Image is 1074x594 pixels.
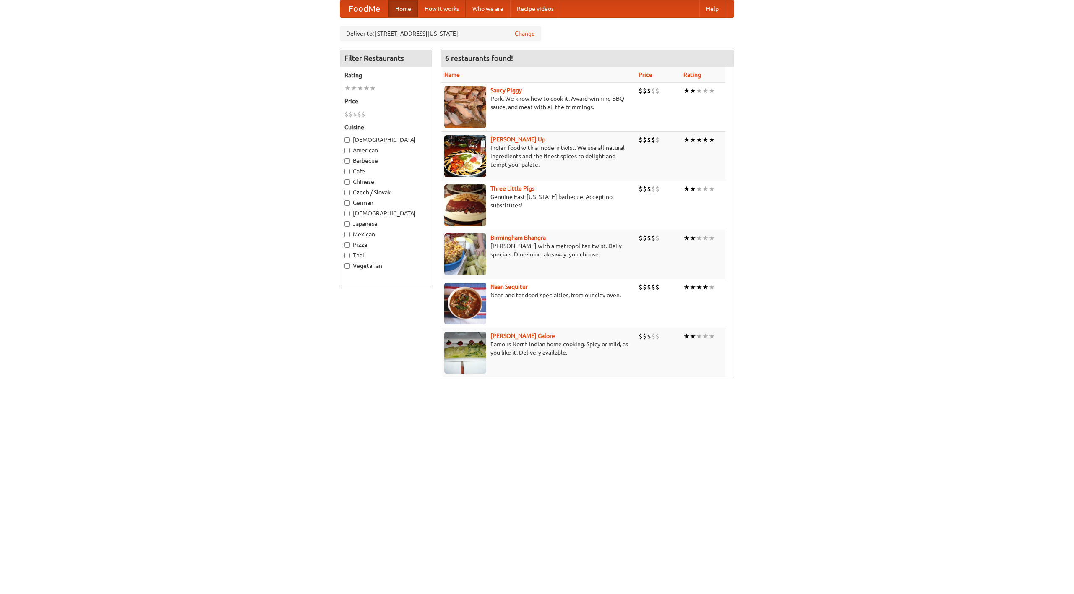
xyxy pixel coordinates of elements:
[344,178,428,186] label: Chinese
[344,158,350,164] input: Barbecue
[639,332,643,341] li: $
[702,135,709,144] li: ★
[444,94,632,111] p: Pork. We know how to cook it. Award-winning BBQ sauce, and meat with all the trimmings.
[445,54,513,62] ng-pluralize: 6 restaurants found!
[639,135,643,144] li: $
[444,193,632,209] p: Genuine East [US_STATE] barbecue. Accept no substitutes!
[444,135,486,177] img: curryup.jpg
[357,84,363,93] li: ★
[344,263,350,269] input: Vegetarian
[639,71,652,78] a: Price
[643,332,647,341] li: $
[643,283,647,292] li: $
[344,241,428,249] label: Pizza
[643,184,647,194] li: $
[639,184,643,194] li: $
[349,110,353,119] li: $
[490,185,534,192] a: Three Little Pigs
[344,167,428,175] label: Cafe
[655,184,660,194] li: $
[370,84,376,93] li: ★
[444,283,486,324] img: naansequitur.jpg
[344,251,428,259] label: Thai
[651,184,655,194] li: $
[683,86,690,95] li: ★
[344,97,428,105] h5: Price
[344,190,350,195] input: Czech / Slovak
[344,157,428,165] label: Barbecue
[709,86,715,95] li: ★
[643,135,647,144] li: $
[647,135,651,144] li: $
[690,86,696,95] li: ★
[444,233,486,275] img: bhangra.jpg
[709,332,715,341] li: ★
[353,110,357,119] li: $
[639,283,643,292] li: $
[696,135,702,144] li: ★
[351,84,357,93] li: ★
[690,233,696,243] li: ★
[344,242,350,248] input: Pizza
[709,283,715,292] li: ★
[696,86,702,95] li: ★
[683,71,701,78] a: Rating
[683,135,690,144] li: ★
[647,184,651,194] li: $
[444,332,486,374] img: currygalore.jpg
[709,135,715,144] li: ★
[647,283,651,292] li: $
[683,332,690,341] li: ★
[651,283,655,292] li: $
[344,211,350,216] input: [DEMOGRAPHIC_DATA]
[344,110,349,119] li: $
[344,146,428,154] label: American
[340,26,541,41] div: Deliver to: [STREET_ADDRESS][US_STATE]
[490,234,546,241] a: Birmingham Bhangra
[702,332,709,341] li: ★
[344,71,428,79] h5: Rating
[344,188,428,196] label: Czech / Slovak
[444,242,632,259] p: [PERSON_NAME] with a metropolitan twist. Daily specials. Dine-in or takeaway, you choose.
[655,86,660,95] li: $
[655,283,660,292] li: $
[444,86,486,128] img: saucy.jpg
[699,0,725,17] a: Help
[696,283,702,292] li: ★
[363,84,370,93] li: ★
[639,233,643,243] li: $
[344,209,428,217] label: [DEMOGRAPHIC_DATA]
[344,230,428,238] label: Mexican
[515,29,535,38] a: Change
[702,86,709,95] li: ★
[651,233,655,243] li: $
[361,110,365,119] li: $
[490,87,522,94] a: Saucy Piggy
[709,233,715,243] li: ★
[683,283,690,292] li: ★
[444,340,632,357] p: Famous North Indian home cooking. Spicy or mild, as you like it. Delivery available.
[647,233,651,243] li: $
[647,86,651,95] li: $
[344,221,350,227] input: Japanese
[696,184,702,194] li: ★
[490,332,555,339] a: [PERSON_NAME] Galore
[344,148,350,153] input: American
[651,86,655,95] li: $
[690,184,696,194] li: ★
[344,179,350,185] input: Chinese
[490,136,545,143] b: [PERSON_NAME] Up
[696,332,702,341] li: ★
[651,135,655,144] li: $
[683,184,690,194] li: ★
[444,291,632,299] p: Naan and tandoori specialties, from our clay oven.
[709,184,715,194] li: ★
[643,233,647,243] li: $
[344,169,350,174] input: Cafe
[655,233,660,243] li: $
[344,137,350,143] input: [DEMOGRAPHIC_DATA]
